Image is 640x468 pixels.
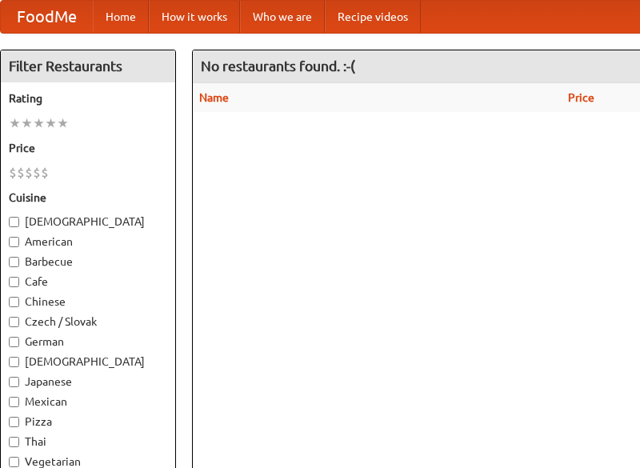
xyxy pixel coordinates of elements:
a: Name [199,91,229,104]
input: Barbecue [9,257,19,267]
h5: Cuisine [9,190,167,206]
h4: Filter Restaurants [1,50,175,82]
a: Who we are [240,1,325,33]
li: $ [33,164,41,182]
input: German [9,337,19,347]
input: Thai [9,437,19,447]
li: ★ [33,114,45,132]
label: Chinese [9,294,167,310]
h5: Rating [9,90,167,106]
li: ★ [57,114,69,132]
a: FoodMe [1,1,93,33]
li: $ [25,164,33,182]
a: How it works [149,1,240,33]
li: $ [9,164,17,182]
input: [DEMOGRAPHIC_DATA] [9,217,19,227]
ng-pluralize: No restaurants found. :-( [201,58,355,74]
input: Cafe [9,277,19,287]
li: ★ [45,114,57,132]
label: Pizza [9,414,167,430]
label: Thai [9,434,167,450]
input: American [9,237,19,247]
input: Czech / Slovak [9,317,19,327]
label: Barbecue [9,254,167,270]
li: $ [41,164,49,182]
li: $ [17,164,25,182]
label: [DEMOGRAPHIC_DATA] [9,214,167,230]
label: Mexican [9,394,167,410]
input: Mexican [9,397,19,407]
label: Japanese [9,374,167,390]
label: American [9,234,167,250]
input: Pizza [9,417,19,427]
a: Recipe videos [325,1,421,33]
input: Vegetarian [9,457,19,467]
label: [DEMOGRAPHIC_DATA] [9,354,167,370]
h5: Price [9,140,167,156]
input: [DEMOGRAPHIC_DATA] [9,357,19,367]
label: Cafe [9,274,167,290]
li: ★ [9,114,21,132]
a: Price [568,91,594,104]
label: German [9,334,167,350]
li: ★ [21,114,33,132]
a: Home [93,1,149,33]
input: Japanese [9,377,19,387]
input: Chinese [9,297,19,307]
label: Czech / Slovak [9,314,167,330]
